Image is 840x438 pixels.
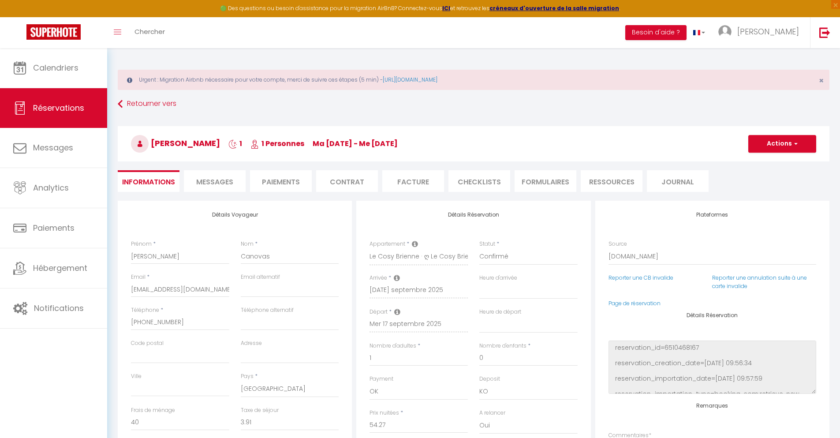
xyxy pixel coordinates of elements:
[33,262,87,273] span: Hébergement
[26,24,81,40] img: Super Booking
[819,27,830,38] img: logout
[712,274,807,290] a: Reporter une annulation suite à une carte invalide
[134,27,165,36] span: Chercher
[241,339,262,348] label: Adresse
[370,240,405,248] label: Appartement
[370,342,416,350] label: Nombre d'adultes
[118,70,829,90] div: Urgent : Migration Airbnb nécessaire pour votre compte, merci de suivre ces étapes (5 min) -
[316,170,378,192] li: Contrat
[370,274,387,282] label: Arrivée
[241,406,279,415] label: Taxe de séjour
[313,139,398,149] span: ma [DATE] - me [DATE]
[479,342,526,350] label: Nombre d'enfants
[228,139,242,149] span: 1
[448,170,510,192] li: CHECKLISTS
[370,308,388,316] label: Départ
[131,372,142,381] label: Ville
[196,177,233,187] span: Messages
[819,77,824,85] button: Close
[479,375,500,383] label: Deposit
[250,139,304,149] span: 1 Personnes
[34,303,84,314] span: Notifications
[609,403,816,409] h4: Remarques
[383,76,437,83] a: [URL][DOMAIN_NAME]
[33,222,75,233] span: Paiements
[118,96,829,112] a: Retourner vers
[479,409,505,417] label: A relancer
[33,142,73,153] span: Messages
[647,170,709,192] li: Journal
[515,170,576,192] li: FORMULAIRES
[33,182,69,193] span: Analytics
[7,4,34,30] button: Ouvrir le widget de chat LiveChat
[131,306,159,314] label: Téléphone
[131,273,146,281] label: Email
[748,135,816,153] button: Actions
[370,409,399,417] label: Prix nuitées
[131,212,339,218] h4: Détails Voyageur
[819,75,824,86] span: ×
[370,375,393,383] label: Payment
[128,17,172,48] a: Chercher
[250,170,312,192] li: Paiements
[609,299,661,307] a: Page de réservation
[609,212,816,218] h4: Plateformes
[370,212,577,218] h4: Détails Réservation
[131,240,152,248] label: Prénom
[479,308,521,316] label: Heure de départ
[241,306,294,314] label: Téléphone alternatif
[131,406,175,415] label: Frais de ménage
[241,273,280,281] label: Email alternatif
[609,312,816,318] h4: Détails Réservation
[479,274,517,282] label: Heure d'arrivée
[581,170,642,192] li: Ressources
[33,62,78,73] span: Calendriers
[625,25,687,40] button: Besoin d'aide ?
[118,170,179,192] li: Informations
[718,25,732,38] img: ...
[241,240,254,248] label: Nom
[33,102,84,113] span: Réservations
[479,240,495,248] label: Statut
[241,372,254,381] label: Pays
[382,170,444,192] li: Facture
[609,240,627,248] label: Source
[131,339,164,348] label: Code postal
[489,4,619,12] a: créneaux d'ouverture de la salle migration
[737,26,799,37] span: [PERSON_NAME]
[712,17,810,48] a: ... [PERSON_NAME]
[131,138,220,149] span: [PERSON_NAME]
[609,274,673,281] a: Reporter une CB invalide
[442,4,450,12] a: ICI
